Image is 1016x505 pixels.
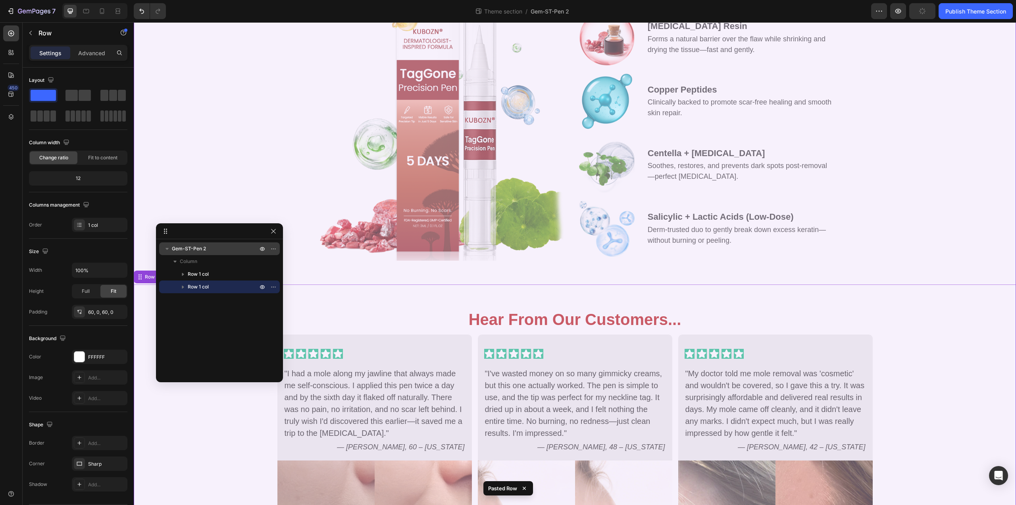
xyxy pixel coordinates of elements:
[88,374,125,381] div: Add...
[525,7,527,15] span: /
[88,460,125,468] div: Sharp
[72,263,127,277] input: Auto
[29,353,41,360] div: Color
[514,126,631,136] strong: Centella + [MEDICAL_DATA]
[514,62,583,72] strong: Copper Peptides
[335,288,548,306] strong: Hear From Our Customers...
[29,333,67,344] div: Background
[3,3,59,19] button: 7
[78,49,105,57] p: Advanced
[151,418,331,431] p: — [PERSON_NAME], 60 – [US_STATE]
[514,12,698,33] p: Forms a natural barrier over the flaw while shrinking and drying the tissue—fast and gently.
[88,395,125,402] div: Add...
[514,138,698,160] p: Soothes, restores, and prevents dark spots post-removal—perfect [MEDICAL_DATA].
[134,22,1016,505] iframe: Design area
[351,418,531,431] p: — [PERSON_NAME], 48 – [US_STATE]
[514,202,698,224] p: Derm-trusted duo to gently break down excess keratin—without burning or peeling.
[488,484,517,492] p: Pasted Row
[445,51,501,106] img: Alt Image
[29,460,45,467] div: Corner
[939,3,1013,19] button: Publish Theme Section
[945,7,1006,15] div: Publish Theme Section
[31,173,126,184] div: 12
[188,283,209,291] span: Row 1 col
[39,154,68,161] span: Change ratio
[29,246,50,257] div: Size
[29,374,43,381] div: Image
[29,200,91,211] div: Columns management
[29,481,47,488] div: Shadow
[29,395,42,402] div: Video
[88,481,125,488] div: Add...
[29,420,54,430] div: Shape
[88,354,125,361] div: FFFFFF
[514,75,698,96] p: Clinically backed to promote scar-free healing and smooth skin repair.
[29,439,44,447] div: Border
[445,115,501,171] img: Alt Image
[552,418,732,431] p: — [PERSON_NAME], 42 – [US_STATE]
[514,190,660,199] strong: Salicylic + Lactic Acids (Low-Dose)
[29,75,56,86] div: Layout
[82,288,90,295] span: Full
[531,7,569,15] span: Gem-ST-Pen 2
[29,221,42,228] div: Order
[8,85,19,91] div: 450
[29,137,71,148] div: Column width
[111,288,116,295] span: Fit
[989,466,1008,485] div: Open Intercom Messenger
[552,345,732,417] p: "My doctor told me mole removal was 'cosmetic' and wouldn't be covered, so I gave this a try. It ...
[172,245,206,253] span: Gem-ST-Pen 2
[180,257,197,265] span: Column
[483,7,524,15] span: Theme section
[39,49,62,57] p: Settings
[134,3,166,19] div: Undo/Redo
[151,345,331,417] p: "I had a mole along my jawline that always made me self-conscious. I applied this pen twice a day...
[29,308,47,315] div: Padding
[52,6,56,16] p: 7
[88,309,125,316] div: 60, 0, 60, 0
[38,28,106,38] p: Row
[29,288,44,295] div: Height
[29,267,42,274] div: Width
[188,270,209,278] span: Row 1 col
[445,178,501,234] img: Alt Image
[88,222,125,229] div: 1 col
[88,154,117,161] span: Fit to content
[10,251,23,258] div: Row
[88,440,125,447] div: Add...
[351,345,531,417] p: "I've wasted money on so many gimmicky creams, but this one actually worked. The pen is simple to...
